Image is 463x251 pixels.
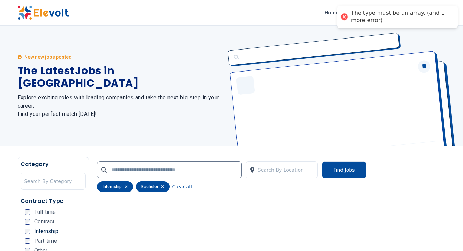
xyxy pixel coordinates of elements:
[25,229,30,234] input: Internship
[21,197,86,205] h5: Contract Type
[18,94,223,118] h2: Explore exciting roles with leading companies and take the next big step in your career. Find you...
[172,181,192,192] button: Clear all
[97,181,133,192] div: internship
[24,54,72,61] p: New new jobs posted
[322,7,341,18] a: Home
[351,10,451,24] div: The type must be an array. (and 1 more error)
[25,219,30,225] input: Contract
[34,229,58,234] span: Internship
[25,238,30,244] input: Part-time
[136,181,170,192] div: bachelor
[34,209,56,215] span: Full-time
[25,209,30,215] input: Full-time
[34,238,57,244] span: Part-time
[18,65,223,89] h1: The Latest Jobs in [GEOGRAPHIC_DATA]
[18,6,69,20] img: Elevolt
[34,219,54,225] span: Contract
[21,160,86,168] h5: Category
[322,161,366,178] button: Find Jobs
